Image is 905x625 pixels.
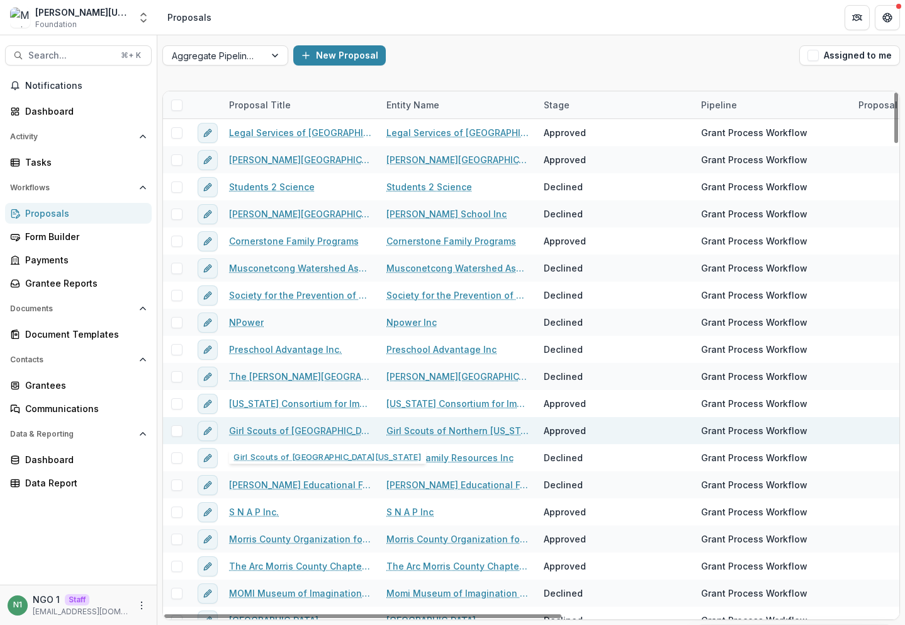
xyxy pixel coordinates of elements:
[544,126,586,139] div: Approved
[229,532,371,546] a: Morris County Organization for Hispanic Affairs
[701,370,807,383] div: Grant Process Workflow
[701,153,807,166] div: Grant Process Workflow
[544,559,586,573] div: Approved
[118,49,143,62] div: ⌘ + K
[162,8,216,26] nav: breadcrumb
[845,5,870,30] button: Partners
[222,91,379,118] div: Proposal Title
[386,234,516,248] a: Cornerstone Family Programs
[5,350,152,370] button: Open Contacts
[544,343,583,356] div: Declined
[5,152,152,173] a: Tasks
[386,126,529,139] a: Legal Services of [GEOGRAPHIC_DATA]
[379,91,536,118] div: Entity Name
[536,91,694,118] div: Stage
[229,261,371,275] a: Musconetcong Watershed Association
[229,234,359,248] a: Cornerstone Family Programs
[10,8,30,28] img: Mimi Washington Starrett Data Sandbox V1
[544,316,583,329] div: Declined
[25,105,142,118] div: Dashboard
[386,370,529,383] a: [PERSON_NAME][GEOGRAPHIC_DATA]
[701,343,807,356] div: Grant Process Workflow
[229,343,342,356] a: Preschool Advantage Inc.
[5,76,152,96] button: Notifications
[33,593,60,606] p: NGO 1
[544,370,583,383] div: Declined
[25,379,142,392] div: Grantees
[386,180,472,193] a: Students 2 Science
[5,424,152,444] button: Open Data & Reporting
[25,156,142,169] div: Tasks
[35,6,130,19] div: [PERSON_NAME][US_STATE] [PERSON_NAME] Data Sandbox V1
[5,375,152,396] a: Grantees
[198,448,218,468] button: edit
[229,180,315,193] a: Students 2 Science
[25,207,142,220] div: Proposals
[198,583,218,604] button: edit
[10,183,134,192] span: Workflows
[229,587,371,600] a: MOMI Museum of Imagination and Innovation A NJ Nonprofit Corp
[10,132,134,141] span: Activity
[229,126,371,139] a: Legal Services of [GEOGRAPHIC_DATA]
[229,289,371,302] a: Society for the Prevention of Teen Suicide
[25,81,147,91] span: Notifications
[875,5,900,30] button: Get Help
[13,601,22,609] div: NGO 1
[229,559,371,573] a: The Arc Morris County Chapter NJ Inc.
[386,289,529,302] a: Society for the Prevention of Teen Suicide Inc
[229,370,371,383] a: The [PERSON_NAME][GEOGRAPHIC_DATA]
[536,98,577,112] div: Stage
[25,253,142,267] div: Payments
[25,476,142,490] div: Data Report
[386,587,529,600] a: Momi Museum of Imagination and Innovation A NJ Nonprofit Corp
[33,606,129,617] p: [EMAIL_ADDRESS][DOMAIN_NAME]
[198,340,218,360] button: edit
[544,478,583,491] div: Declined
[386,397,529,410] a: [US_STATE] Consortium for Immigrant Children Inc
[701,126,807,139] div: Grant Process Workflow
[167,11,211,24] div: Proposals
[694,91,851,118] div: Pipeline
[229,505,279,519] a: S N A P Inc.
[28,50,113,61] span: Search...
[198,502,218,522] button: edit
[198,529,218,549] button: edit
[198,123,218,143] button: edit
[229,478,371,491] a: [PERSON_NAME] Educational Foundation
[10,430,134,439] span: Data & Reporting
[198,204,218,224] button: edit
[25,402,142,415] div: Communications
[544,397,586,410] div: Approved
[386,505,434,519] a: S N A P Inc
[701,451,807,464] div: Grant Process Workflow
[386,261,529,275] a: Musconetcong Watershed Association
[694,98,745,112] div: Pipeline
[544,153,586,166] div: Approved
[5,178,152,198] button: Open Workflows
[198,150,218,170] button: edit
[701,559,807,573] div: Grant Process Workflow
[5,203,152,224] a: Proposals
[229,397,371,410] a: [US_STATE] Consortium for Immigrant Children
[386,316,437,329] a: Npower Inc
[386,424,529,437] a: Girl Scouts of Northern [US_STATE] Inc
[229,424,371,437] a: Girl Scouts of [GEOGRAPHIC_DATA][US_STATE]
[386,559,529,573] a: The Arc Morris County Chapter NJ Inc
[5,226,152,247] a: Form Builder
[701,234,807,248] div: Grant Process Workflow
[386,478,529,491] a: [PERSON_NAME] Educational Foundation Incorporated
[701,532,807,546] div: Grant Process Workflow
[701,478,807,491] div: Grant Process Workflow
[198,475,218,495] button: edit
[701,587,807,600] div: Grant Process Workflow
[198,421,218,441] button: edit
[25,328,142,341] div: Document Templates
[544,505,586,519] div: Approved
[5,473,152,493] a: Data Report
[5,273,152,294] a: Grantee Reports
[229,207,371,221] a: [PERSON_NAME][GEOGRAPHIC_DATA]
